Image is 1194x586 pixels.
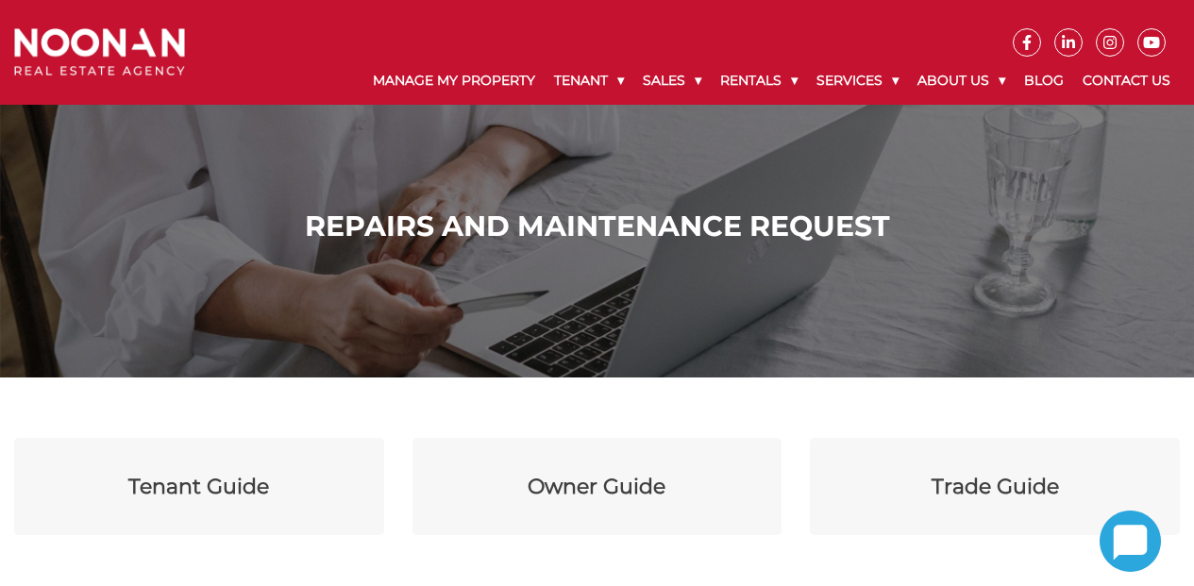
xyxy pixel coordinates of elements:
a: Manage My Property [363,57,545,105]
a: Owner Guide [412,438,782,535]
a: Blog [1015,57,1073,105]
a: Trade Guide [810,438,1180,535]
a: Contact Us [1073,57,1180,105]
div: Trade Guide [932,471,1059,502]
div: Tenant Guide [128,471,269,502]
a: About Us [908,57,1015,105]
a: Tenant Guide [14,438,384,535]
div: Owner Guide [528,471,665,502]
a: Sales [633,57,711,105]
a: Tenant [545,57,633,105]
h1: Repairs and Maintenance Request [19,209,1175,243]
img: Noonan Real Estate Agency [14,28,185,75]
a: Services [807,57,908,105]
a: Rentals [711,57,807,105]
